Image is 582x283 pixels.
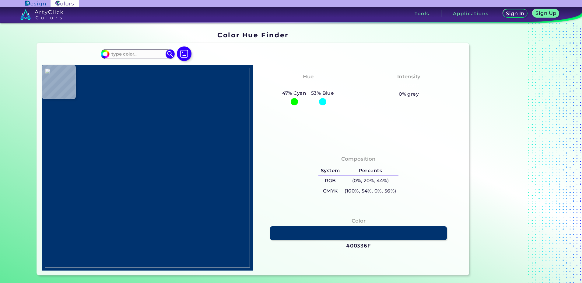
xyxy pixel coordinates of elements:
[396,82,422,89] h3: Vibrant
[415,11,429,16] h3: Tools
[397,72,420,81] h4: Intensity
[20,9,63,20] img: logo_artyclick_colors_white.svg
[309,89,336,97] h5: 53% Blue
[166,49,175,59] img: icon search
[177,46,191,61] img: icon picture
[532,9,559,18] a: Sign Up
[341,155,376,163] h4: Composition
[346,242,371,250] h3: #00336F
[399,90,419,98] h5: 0% grey
[318,186,342,196] h5: CMYK
[280,89,309,97] h5: 47% Cyan
[342,166,399,176] h5: Percents
[45,68,250,268] img: b9360464-c4e7-45a8-b1aa-1bc6385cd2f2
[318,176,342,186] h5: RGB
[318,166,342,176] h5: System
[453,11,489,16] h3: Applications
[291,82,325,89] h3: Cyan-Blue
[352,217,366,225] h4: Color
[342,176,399,186] h5: (0%, 20%, 44%)
[217,30,288,39] h1: Color Hue Finder
[535,11,556,16] h5: Sign Up
[303,72,314,81] h4: Hue
[25,1,46,6] img: ArtyClick Design logo
[342,186,399,196] h5: (100%, 54%, 0%, 56%)
[506,11,524,16] h5: Sign In
[109,50,166,58] input: type color..
[503,9,528,18] a: Sign In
